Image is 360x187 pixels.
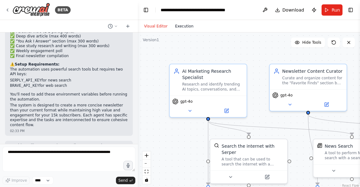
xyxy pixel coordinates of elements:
button: Execution [171,22,197,30]
div: Newsletter Content Curator [282,68,343,74]
h2: ⚠️ [10,62,128,67]
g: Edge from 50ea67fd-7af6-4de0-a4ba-259e2b600428 to f818b9b5-908a-4140-93b1-49f1d02c4b0d [205,121,355,135]
button: Improve [2,176,30,185]
p: The system is designed to create a more concise newsletter than your current format while maintai... [10,103,128,127]
div: AI Marketing Research SpecialistResearch and identify trending AI topics, conversations, and deve... [169,64,247,118]
button: Hide Tools [291,37,325,47]
li: ✅ "You Ask I Answer" section (max 300 words) [10,39,128,44]
button: Open in side panel [309,101,344,108]
button: Click to speak your automation idea [123,161,133,170]
li: ✅ Final newsletter compilation [10,54,128,59]
button: Run [322,4,342,16]
div: Curate and organize content for the "Favorite Finds" section by categorizing research findings in... [282,76,343,86]
button: zoom out [142,160,151,168]
button: toggle interactivity [142,176,151,184]
button: Visual Editor [140,22,171,30]
p: You'll need to add these environment variables before running the automation. [10,92,128,102]
button: zoom in [142,151,151,160]
div: Newsletter Content CuratorCurate and organize content for the "Favorite Finds" section by categor... [269,64,347,111]
g: Edge from e79f4147-fee1-4861-af36-071b33aa3ce3 to 9d6625a4-e39f-4365-9292-8f28784c343a [305,115,321,185]
li: for web search [10,83,128,89]
button: Send [116,177,135,184]
span: gpt-4o [180,99,192,104]
strong: Setup Requirements: [15,62,59,66]
button: Start a new chat [123,22,133,30]
span: Improve [12,178,27,183]
span: Download [282,7,304,13]
nav: breadcrumb [161,7,231,13]
div: A tool that can be used to search the internet with a search_query. Supports different search typ... [222,157,283,167]
div: Research and identify trending AI topics, conversations, and developments specifically relevant t... [182,82,243,92]
li: ✅ Case study research and writing (max 300 words) [10,44,128,49]
div: Search the internet with Serper [222,143,283,155]
span: Send [118,178,128,183]
div: AI Marketing Research Specialist [182,68,243,81]
button: Download [272,4,307,16]
button: Open in side panel [209,107,244,115]
p: Would you like me to make any adjustments to the agents, tasks, or overall workflow before you te... [10,143,128,153]
li: for news search [10,78,128,83]
code: BRAVE_API_KEY [10,84,39,88]
img: Logo [12,3,50,17]
button: Show right sidebar [346,6,355,14]
button: Switch to previous chat [105,22,120,30]
span: gpt-4o [280,93,292,98]
li: ✅ Weekly engagement poll [10,49,128,54]
code: SERPLY_API_KEY [10,78,42,83]
div: Version 1 [143,37,159,42]
p: The automation uses powerful search tools but requires two API keys: [10,67,128,77]
span: Run [332,7,340,13]
button: Hide left sidebar [142,6,150,14]
img: SerperDevTool [214,143,219,148]
div: BETA [55,6,71,14]
li: ✅ Deep dive article (max 400 words) [10,34,128,39]
div: 02:33 PM [10,129,128,133]
div: SerperDevToolSearch the internet with SerperA tool that can be used to search the internet with a... [210,139,288,184]
img: SerplyNewsSearchTool [317,143,322,148]
span: Hide Tools [302,40,321,45]
div: React Flow controls [142,151,151,184]
button: fit view [142,168,151,176]
button: Open in side panel [249,173,285,181]
g: Edge from 50ea67fd-7af6-4de0-a4ba-259e2b600428 to df8d2143-12d2-41e7-be8e-43a4bb24ce02 [205,121,252,135]
g: Edge from 50ea67fd-7af6-4de0-a4ba-259e2b600428 to c8e0130b-a2dd-4ea2-a914-d17db218a426 [205,121,211,185]
div: News Search [325,143,353,149]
